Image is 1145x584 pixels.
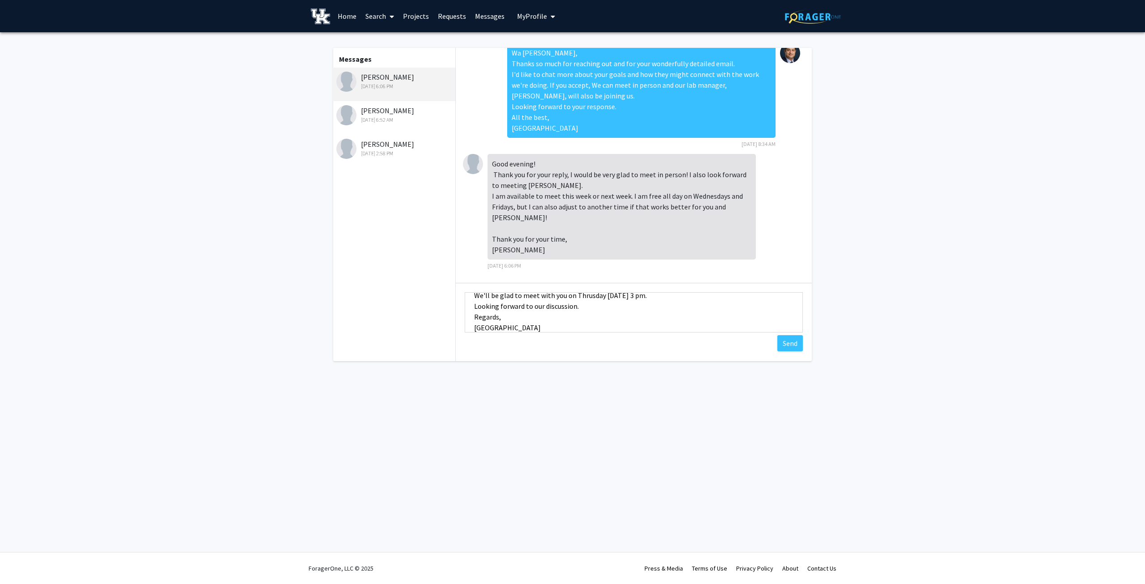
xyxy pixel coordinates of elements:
div: [PERSON_NAME] [336,72,453,90]
img: Avery Swift [336,139,356,159]
span: My Profile [517,12,547,21]
div: ForagerOne, LLC © 2025 [309,553,373,584]
img: ForagerOne Logo [785,10,841,24]
div: [PERSON_NAME] [336,105,453,124]
div: [PERSON_NAME] [336,139,453,158]
img: Adyson Hooker [336,105,356,125]
iframe: Chat [7,544,38,577]
a: Requests [433,0,471,32]
a: Home [333,0,361,32]
a: Messages [471,0,509,32]
div: Wa [PERSON_NAME], Thanks so much for reaching out and for your wonderfully detailed email. I'd li... [507,43,776,138]
div: [DATE] 6:06 PM [336,82,453,90]
a: Contact Us [807,564,836,572]
div: [DATE] 2:58 PM [336,149,453,158]
button: Send [777,335,803,351]
b: Messages [339,55,372,64]
a: About [782,564,798,572]
a: Projects [399,0,433,32]
img: Huda Ghoneim [336,72,356,92]
img: Hossam El-Sheikh Ali [780,43,800,63]
a: Search [361,0,399,32]
span: [DATE] 6:06 PM [488,262,521,269]
div: [DATE] 6:52 AM [336,116,453,124]
div: Good evening! Thank you for your reply, I would be very glad to meet in person! I also look forwa... [488,154,756,260]
a: Privacy Policy [736,564,773,572]
a: Terms of Use [692,564,727,572]
textarea: Message [465,292,803,332]
span: [DATE] 8:34 AM [742,141,776,147]
img: University of Kentucky Logo [311,9,330,24]
a: Press & Media [645,564,683,572]
img: Huda Ghoneim [463,154,483,174]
